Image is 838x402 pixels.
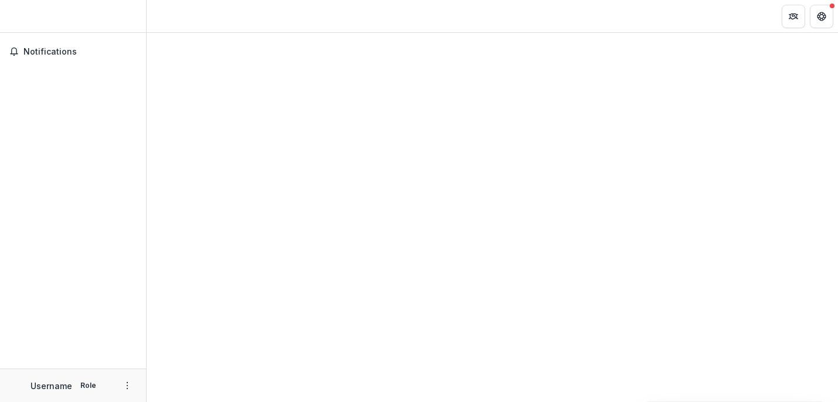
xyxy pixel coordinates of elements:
button: Partners [782,5,805,28]
p: Role [77,380,100,391]
span: Notifications [23,47,137,57]
button: Get Help [810,5,833,28]
button: More [120,379,134,393]
p: Username [30,380,72,392]
button: Notifications [5,42,141,61]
